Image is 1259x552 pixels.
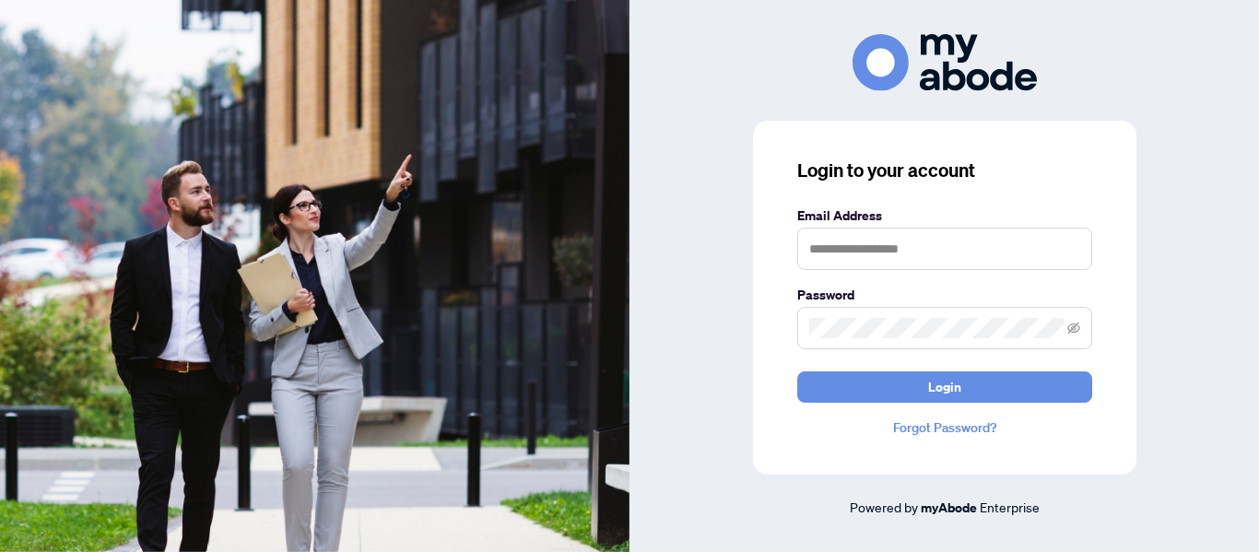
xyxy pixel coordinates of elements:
span: Enterprise [980,499,1040,515]
label: Email Address [797,206,1092,226]
button: Login [797,371,1092,403]
label: Password [797,285,1092,305]
img: ma-logo [853,34,1037,90]
h3: Login to your account [797,158,1092,183]
a: myAbode [921,498,977,518]
a: Forgot Password? [797,417,1092,438]
span: Login [928,372,961,402]
span: Powered by [850,499,918,515]
span: eye-invisible [1067,322,1080,335]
